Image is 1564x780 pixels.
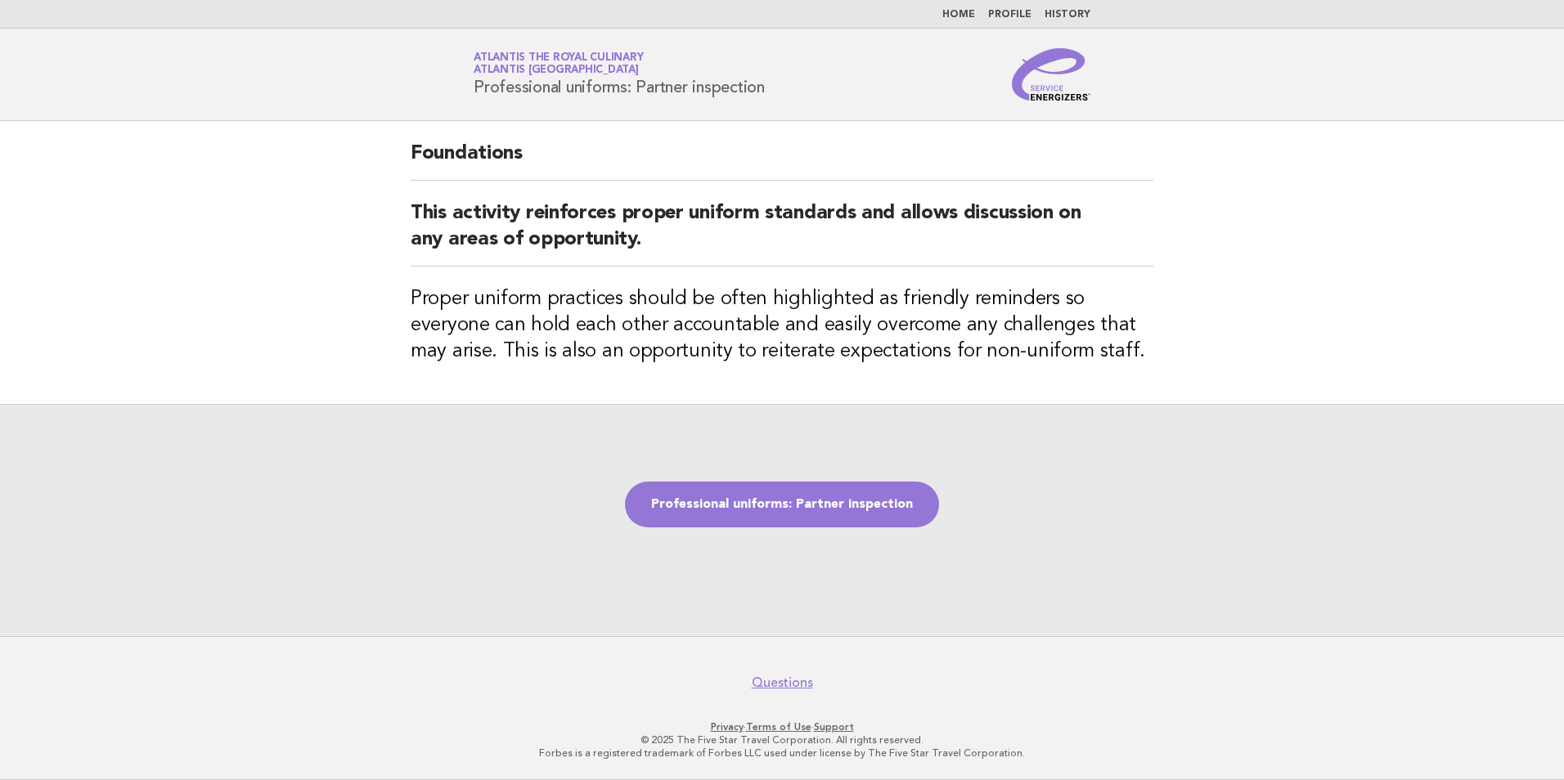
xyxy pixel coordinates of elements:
a: Questions [752,675,813,691]
a: Home [942,10,975,20]
a: Professional uniforms: Partner inspection [625,482,939,527]
a: Terms of Use [746,721,811,733]
a: Support [814,721,854,733]
a: Privacy [711,721,744,733]
img: Service Energizers [1012,48,1090,101]
p: Forbes is a registered trademark of Forbes LLC used under license by The Five Star Travel Corpora... [281,746,1283,760]
h2: Foundations [411,141,1153,181]
a: History [1045,10,1090,20]
h1: Professional uniforms: Partner inspection [474,53,765,96]
p: · · [281,720,1283,733]
h2: This activity reinforces proper uniform standards and allows discussion on any areas of opportunity. [411,200,1153,267]
a: Profile [988,10,1031,20]
a: Atlantis the Royal CulinaryAtlantis [GEOGRAPHIC_DATA] [474,52,643,75]
span: Atlantis [GEOGRAPHIC_DATA] [474,65,639,76]
h3: Proper uniform practices should be often highlighted as friendly reminders so everyone can hold e... [411,286,1153,365]
p: © 2025 The Five Star Travel Corporation. All rights reserved. [281,733,1283,746]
